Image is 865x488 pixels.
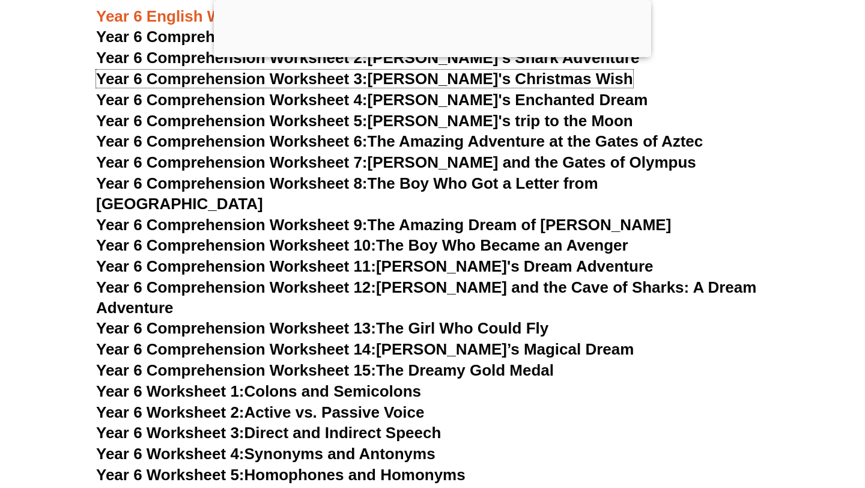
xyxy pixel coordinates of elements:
[96,361,554,379] a: Year 6 Comprehension Worksheet 15:The Dreamy Gold Medal
[96,466,466,484] a: Year 6 Worksheet 5:Homophones and Homonyms
[96,112,368,130] span: Year 6 Comprehension Worksheet 5:
[96,112,633,130] a: Year 6 Comprehension Worksheet 5:[PERSON_NAME]'s trip to the Moon
[96,382,421,400] a: Year 6 Worksheet 1:Colons and Semicolons
[96,70,633,88] a: Year 6 Comprehension Worksheet 3:[PERSON_NAME]'s Christmas Wish
[96,403,244,421] span: Year 6 Worksheet 2:
[96,91,368,109] span: Year 6 Comprehension Worksheet 4:
[96,49,639,67] a: Year 6 Comprehension Worksheet 2:[PERSON_NAME]'s Shark Adventure
[96,49,368,67] span: Year 6 Comprehension Worksheet 2:
[96,319,548,337] a: Year 6 Comprehension Worksheet 13:The Girl Who Could Fly
[96,257,376,275] span: Year 6 Comprehension Worksheet 11:
[96,278,376,296] span: Year 6 Comprehension Worksheet 12:
[96,174,598,213] a: Year 6 Comprehension Worksheet 8:The Boy Who Got a Letter from [GEOGRAPHIC_DATA]
[96,319,376,337] span: Year 6 Comprehension Worksheet 13:
[96,466,244,484] span: Year 6 Worksheet 5:
[96,361,376,379] span: Year 6 Comprehension Worksheet 15:
[96,257,653,275] a: Year 6 Comprehension Worksheet 11:[PERSON_NAME]'s Dream Adventure
[96,340,376,358] span: Year 6 Comprehension Worksheet 14:
[96,445,436,463] a: Year 6 Worksheet 4:Synonyms and Antonyms
[96,382,244,400] span: Year 6 Worksheet 1:
[96,216,368,234] span: Year 6 Comprehension Worksheet 9:
[96,424,244,442] span: Year 6 Worksheet 3:
[96,28,630,46] a: Year 6 Comprehension Worksheet 1: A Magical Journey to the Pyramids
[96,91,648,109] a: Year 6 Comprehension Worksheet 4:[PERSON_NAME]'s Enchanted Dream
[96,424,441,442] a: Year 6 Worksheet 3:Direct and Indirect Speech
[96,278,756,317] a: Year 6 Comprehension Worksheet 12:[PERSON_NAME] and the Cave of Sharks: A Dream Adventure
[96,153,368,171] span: Year 6 Comprehension Worksheet 7:
[659,352,865,488] iframe: Chat Widget
[96,174,368,192] span: Year 6 Comprehension Worksheet 8:
[96,236,376,254] span: Year 6 Comprehension Worksheet 10:
[96,236,628,254] a: Year 6 Comprehension Worksheet 10:The Boy Who Became an Avenger
[96,153,696,171] a: Year 6 Comprehension Worksheet 7:[PERSON_NAME] and the Gates of Olympus
[96,403,424,421] a: Year 6 Worksheet 2:Active vs. Passive Voice
[96,132,368,150] span: Year 6 Comprehension Worksheet 6:
[96,132,703,150] a: Year 6 Comprehension Worksheet 6:The Amazing Adventure at the Gates of Aztec
[96,70,368,88] span: Year 6 Comprehension Worksheet 3:
[96,216,671,234] a: Year 6 Comprehension Worksheet 9:The Amazing Dream of [PERSON_NAME]
[96,445,244,463] span: Year 6 Worksheet 4:
[96,340,634,358] a: Year 6 Comprehension Worksheet 14:[PERSON_NAME]’s Magical Dream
